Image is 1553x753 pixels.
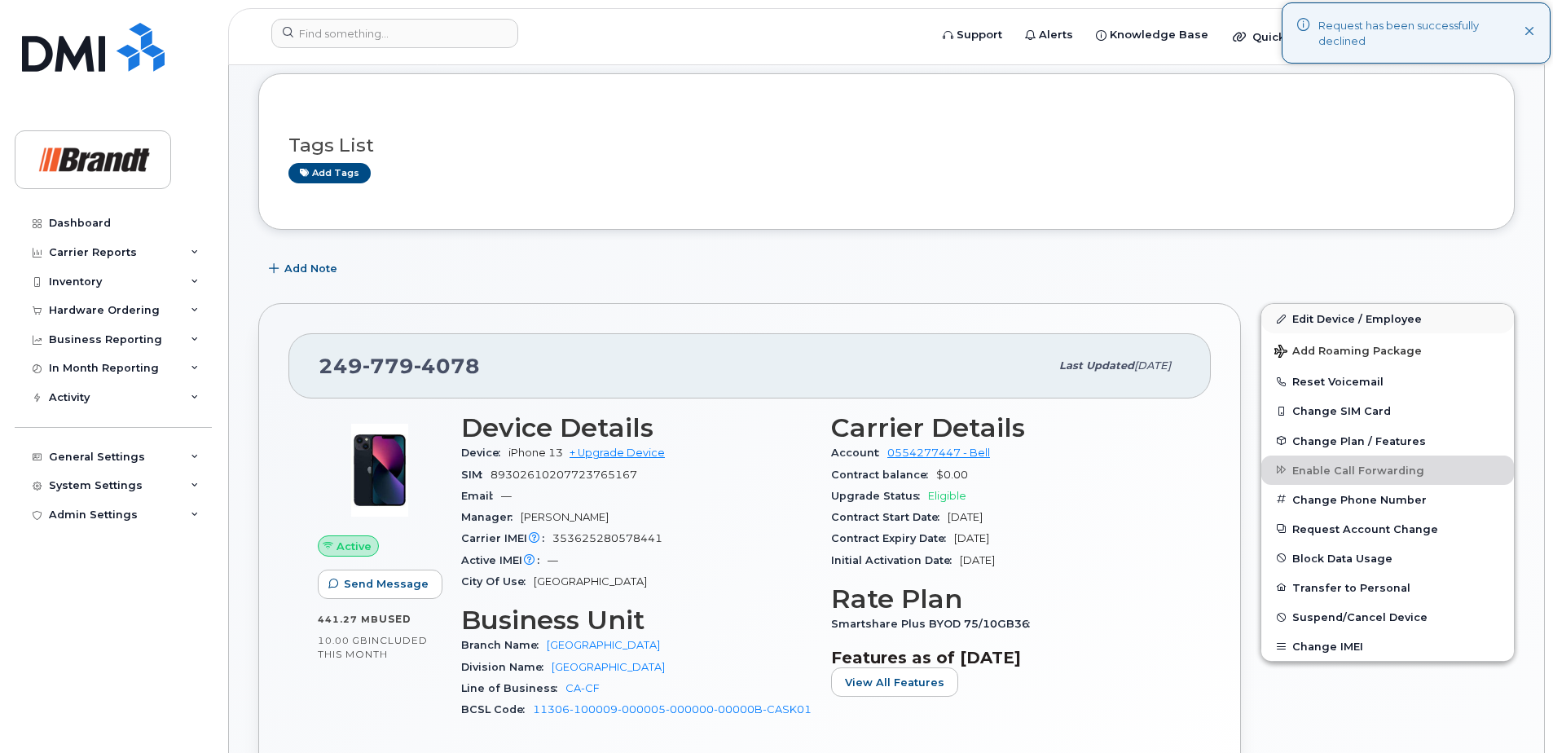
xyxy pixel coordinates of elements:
[318,570,442,599] button: Send Message
[521,511,609,523] span: [PERSON_NAME]
[1261,426,1514,456] button: Change Plan / Features
[337,539,372,554] span: Active
[1084,19,1220,51] a: Knowledge Base
[831,413,1181,443] h3: Carrier Details
[570,447,665,459] a: + Upgrade Device
[501,490,512,502] span: —
[491,469,637,481] span: 89302610207723765167
[887,447,990,459] a: 0554277447 - Bell
[461,532,552,544] span: Carrier IMEI
[461,413,812,443] h3: Device Details
[954,532,989,544] span: [DATE]
[461,469,491,481] span: SIM
[461,575,534,588] span: City Of Use
[1261,456,1514,485] button: Enable Call Forwarding
[831,469,936,481] span: Contract balance
[831,511,948,523] span: Contract Start Date
[1252,30,1312,43] span: Quicklinks
[957,27,1002,43] span: Support
[1318,18,1524,48] div: Request has been successfully declined
[1292,434,1426,447] span: Change Plan / Features
[831,554,960,566] span: Initial Activation Date
[288,135,1485,156] h3: Tags List
[318,635,368,646] span: 10.00 GB
[461,639,547,651] span: Branch Name
[1059,359,1134,372] span: Last updated
[461,703,533,716] span: BCSL Code
[533,703,812,716] a: 11306-100009-000005-000000-00000B-CASK01
[318,614,379,625] span: 441.27 MB
[948,511,983,523] span: [DATE]
[831,648,1181,667] h3: Features as of [DATE]
[258,254,351,284] button: Add Note
[508,447,563,459] span: iPhone 13
[1261,367,1514,396] button: Reset Voicemail
[461,490,501,502] span: Email
[831,618,1038,630] span: Smartshare Plus BYOD 75/10GB36
[1292,611,1428,623] span: Suspend/Cancel Device
[461,447,508,459] span: Device
[960,554,995,566] span: [DATE]
[1292,464,1424,476] span: Enable Call Forwarding
[461,661,552,673] span: Division Name
[319,354,480,378] span: 249
[548,554,558,566] span: —
[547,639,660,651] a: [GEOGRAPHIC_DATA]
[318,634,428,661] span: included this month
[1261,602,1514,632] button: Suspend/Cancel Device
[845,675,944,690] span: View All Features
[831,532,954,544] span: Contract Expiry Date
[1261,333,1514,367] button: Add Roaming Package
[331,421,429,519] img: image20231002-3703462-1ig824h.jpeg
[831,490,928,502] span: Upgrade Status
[288,163,371,183] a: Add tags
[936,469,968,481] span: $0.00
[1014,19,1084,51] a: Alerts
[461,511,521,523] span: Manager
[1274,345,1422,360] span: Add Roaming Package
[931,19,1014,51] a: Support
[461,682,565,694] span: Line of Business
[363,354,414,378] span: 779
[534,575,647,588] span: [GEOGRAPHIC_DATA]
[379,613,411,625] span: used
[461,554,548,566] span: Active IMEI
[284,261,337,276] span: Add Note
[1110,27,1208,43] span: Knowledge Base
[1261,632,1514,661] button: Change IMEI
[414,354,480,378] span: 4078
[1221,20,1340,53] div: Quicklinks
[1261,304,1514,333] a: Edit Device / Employee
[565,682,600,694] a: CA-CF
[1261,573,1514,602] button: Transfer to Personal
[552,661,665,673] a: [GEOGRAPHIC_DATA]
[831,667,958,697] button: View All Features
[1261,514,1514,544] button: Request Account Change
[461,605,812,635] h3: Business Unit
[928,490,966,502] span: Eligible
[1134,359,1171,372] span: [DATE]
[344,576,429,592] span: Send Message
[1261,396,1514,425] button: Change SIM Card
[1039,27,1073,43] span: Alerts
[552,532,662,544] span: 353625280578441
[831,584,1181,614] h3: Rate Plan
[1261,485,1514,514] button: Change Phone Number
[831,447,887,459] span: Account
[271,19,518,48] input: Find something...
[1261,544,1514,573] button: Block Data Usage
